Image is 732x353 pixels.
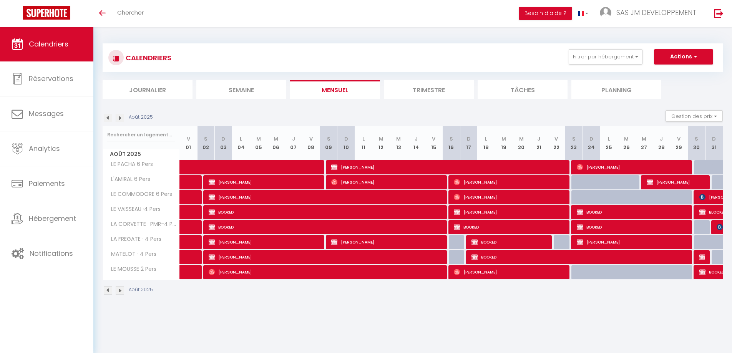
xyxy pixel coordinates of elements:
[256,135,261,143] abbr: M
[471,235,548,249] span: BOOKED
[554,135,558,143] abbr: V
[699,250,705,264] span: BLOCKED
[372,126,390,160] th: 12
[530,126,548,160] th: 21
[362,135,365,143] abbr: L
[180,126,198,160] th: 01
[344,135,348,143] abbr: D
[450,135,453,143] abbr: S
[390,126,408,160] th: 13
[379,135,383,143] abbr: M
[548,126,565,160] th: 22
[129,114,153,121] p: Août 2025
[331,235,443,249] span: [PERSON_NAME]
[460,126,478,160] th: 17
[407,126,425,160] th: 14
[209,235,320,249] span: [PERSON_NAME]
[209,220,444,234] span: BOOKED
[274,135,278,143] abbr: M
[501,135,506,143] abbr: M
[415,135,418,143] abbr: J
[670,126,688,160] th: 29
[209,205,444,219] span: BOOKED
[29,179,65,188] span: Paiements
[478,80,568,99] li: Tâches
[454,220,566,234] span: BOOKED
[577,220,689,234] span: BOOKED
[454,190,566,204] span: [PERSON_NAME]
[29,74,73,83] span: Réservations
[209,250,444,264] span: [PERSON_NAME]
[104,235,163,244] span: LA FREGATE · 4 Pers
[467,135,471,143] abbr: D
[124,49,171,66] h3: CALENDRIERS
[197,126,215,160] th: 02
[240,135,242,143] abbr: L
[29,109,64,118] span: Messages
[635,126,653,160] th: 27
[215,126,232,160] th: 03
[29,214,76,223] span: Hébergement
[103,149,179,160] span: Août 2025
[653,126,671,160] th: 28
[232,126,250,160] th: 04
[209,190,444,204] span: [PERSON_NAME]
[442,126,460,160] th: 16
[589,135,593,143] abbr: D
[478,126,495,160] th: 18
[666,110,723,122] button: Gestion des prix
[320,126,337,160] th: 09
[519,7,572,20] button: Besoin d'aide ?
[129,286,153,293] p: Août 2025
[331,160,567,174] span: [PERSON_NAME]
[432,135,435,143] abbr: V
[705,126,723,160] th: 31
[577,235,689,249] span: [PERSON_NAME]
[569,49,642,65] button: Filtrer par hébergement
[104,190,174,199] span: LE COMMODORE 6 Pers
[396,135,401,143] abbr: M
[285,126,302,160] th: 07
[571,80,661,99] li: Planning
[565,126,583,160] th: 23
[485,135,487,143] abbr: L
[572,135,576,143] abbr: S
[327,135,330,143] abbr: S
[714,8,724,18] img: logout
[29,39,68,49] span: Calendriers
[104,220,181,229] span: LA CORVETTE · PMR-4 Pers
[608,135,610,143] abbr: L
[250,126,267,160] th: 05
[712,135,716,143] abbr: D
[688,126,705,160] th: 30
[292,135,295,143] abbr: J
[495,126,513,160] th: 19
[660,135,663,143] abbr: J
[196,80,286,99] li: Semaine
[221,135,225,143] abbr: D
[209,265,444,279] span: [PERSON_NAME]
[209,175,320,189] span: [PERSON_NAME]
[425,126,443,160] th: 15
[695,135,698,143] abbr: S
[471,250,689,264] span: BOOKED
[117,8,144,17] span: Chercher
[290,80,380,99] li: Mensuel
[583,126,600,160] th: 24
[647,175,705,189] span: [PERSON_NAME]
[616,8,696,17] span: SAS JM DEVELOPPEMENT
[29,144,60,153] span: Analytics
[454,265,566,279] span: [PERSON_NAME]
[654,49,713,65] button: Actions
[337,126,355,160] th: 10
[600,7,611,18] img: ...
[104,250,158,259] span: MATELOT · 4 Pers
[302,126,320,160] th: 08
[642,135,646,143] abbr: M
[107,128,175,142] input: Rechercher un logement...
[600,126,618,160] th: 25
[454,205,566,219] span: [PERSON_NAME]
[267,126,285,160] th: 06
[204,135,207,143] abbr: S
[30,249,73,258] span: Notifications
